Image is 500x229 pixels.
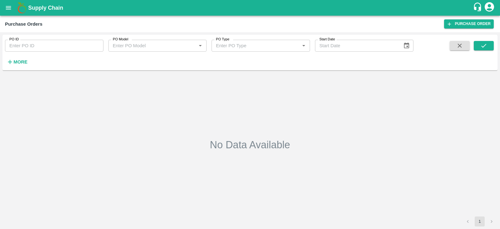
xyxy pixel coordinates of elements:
nav: pagination navigation [462,216,497,226]
label: PO Model [113,37,128,42]
h2: No Data Available [210,139,290,151]
button: page 1 [475,216,485,226]
label: Start Date [319,37,335,42]
a: Purchase Order [444,19,494,28]
button: Open [196,42,204,50]
label: PO Type [216,37,229,42]
button: open drawer [1,1,16,15]
button: Open [300,42,308,50]
input: Enter PO Type [213,42,290,50]
div: account of current user [484,1,495,14]
div: customer-support [473,2,484,13]
button: Choose date [401,40,412,52]
a: Supply Chain [28,3,473,12]
b: Supply Chain [28,5,63,11]
strong: More [13,59,27,64]
div: Purchase Orders [5,20,42,28]
button: More [5,57,29,67]
input: Enter PO Model [110,42,187,50]
input: Start Date [315,40,398,52]
input: Enter PO ID [5,40,103,52]
img: logo [16,2,28,14]
label: PO ID [9,37,19,42]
